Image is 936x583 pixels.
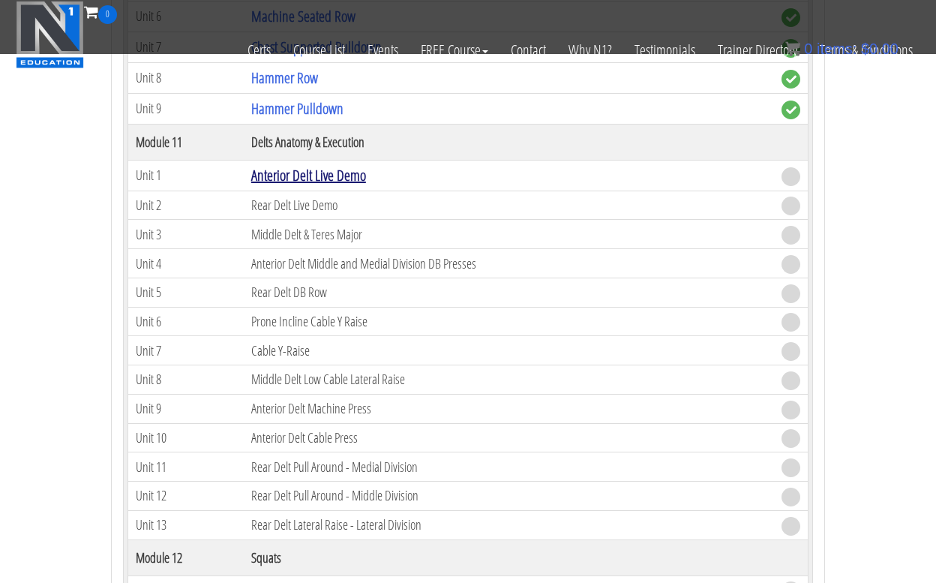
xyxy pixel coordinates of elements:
[808,24,924,77] a: Terms & Conditions
[282,24,356,77] a: Course List
[251,165,366,185] a: Anterior Delt Live Demo
[244,336,774,365] td: Cable Y-Raise
[706,24,808,77] a: Trainer Directory
[244,124,774,160] th: Delts Anatomy & Execution
[128,307,244,336] td: Unit 6
[499,24,557,77] a: Contact
[804,41,812,57] span: 0
[244,220,774,249] td: Middle Delt & Teres Major
[128,62,244,93] td: Unit 8
[128,278,244,307] td: Unit 5
[244,510,774,539] td: Rear Delt Lateral Raise - Lateral Division
[244,539,774,575] th: Squats
[244,278,774,307] td: Rear Delt DB Row
[128,124,244,160] th: Module 11
[84,2,117,22] a: 0
[244,394,774,423] td: Anterior Delt Machine Press
[244,191,774,220] td: Rear Delt Live Demo
[128,423,244,452] td: Unit 10
[128,93,244,124] td: Unit 9
[128,249,244,278] td: Unit 4
[251,68,318,88] a: Hammer Row
[356,24,409,77] a: Events
[128,452,244,482] td: Unit 11
[861,41,898,57] bdi: 0.00
[128,160,244,191] td: Unit 1
[236,24,282,77] a: Certs
[409,24,499,77] a: FREE Course
[244,482,774,511] td: Rear Delt Pull Around - Middle Division
[244,365,774,395] td: Middle Delt Low Cable Lateral Raise
[557,24,623,77] a: Why N1?
[244,249,774,278] td: Anterior Delt Middle and Medial Division DB Presses
[817,41,856,57] span: items:
[781,101,800,119] span: complete
[785,41,800,56] img: icon11.png
[861,41,869,57] span: $
[16,1,84,68] img: n1-education
[128,539,244,575] th: Module 12
[251,98,343,119] a: Hammer Pulldown
[128,365,244,395] td: Unit 8
[128,336,244,365] td: Unit 7
[785,41,898,57] a: 0 items: $0.00
[244,307,774,336] td: Prone Incline Cable Y Raise
[128,510,244,539] td: Unit 13
[244,423,774,452] td: Anterior Delt Cable Press
[623,24,706,77] a: Testimonials
[128,482,244,511] td: Unit 12
[128,191,244,220] td: Unit 2
[781,70,800,89] span: complete
[244,452,774,482] td: Rear Delt Pull Around - Medial Division
[128,220,244,249] td: Unit 3
[128,394,244,423] td: Unit 9
[98,5,117,24] span: 0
